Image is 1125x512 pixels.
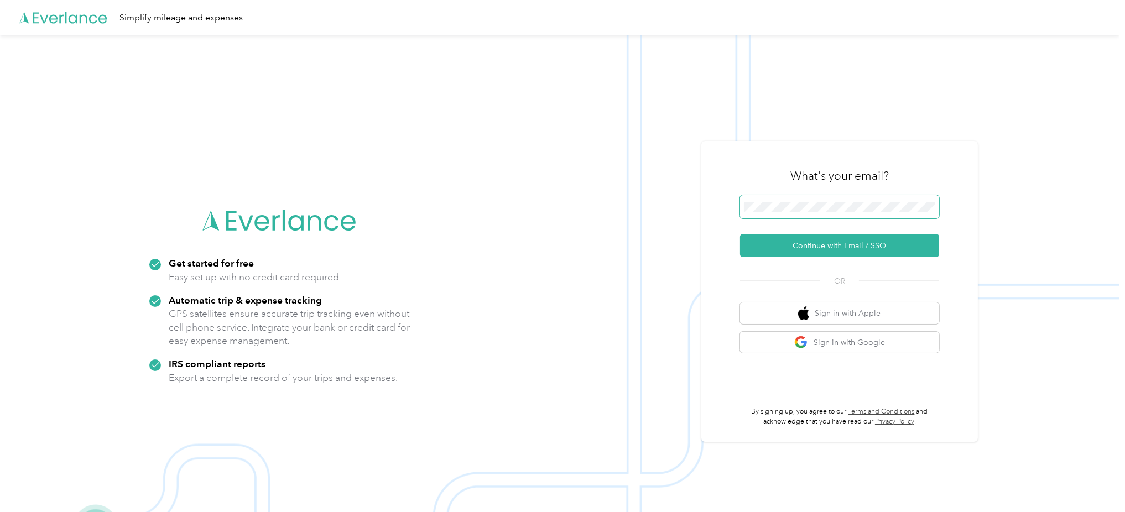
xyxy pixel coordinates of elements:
[169,257,254,269] strong: Get started for free
[794,336,808,349] img: google logo
[169,270,339,284] p: Easy set up with no credit card required
[169,358,265,369] strong: IRS compliant reports
[798,306,809,320] img: apple logo
[169,307,410,348] p: GPS satellites ensure accurate trip tracking even without cell phone service. Integrate your bank...
[848,407,915,416] a: Terms and Conditions
[169,294,322,306] strong: Automatic trip & expense tracking
[740,234,939,257] button: Continue with Email / SSO
[875,417,914,426] a: Privacy Policy
[790,168,889,184] h3: What's your email?
[119,11,243,25] div: Simplify mileage and expenses
[740,302,939,324] button: apple logoSign in with Apple
[740,407,939,426] p: By signing up, you agree to our and acknowledge that you have read our .
[169,371,398,385] p: Export a complete record of your trips and expenses.
[740,332,939,353] button: google logoSign in with Google
[820,275,859,287] span: OR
